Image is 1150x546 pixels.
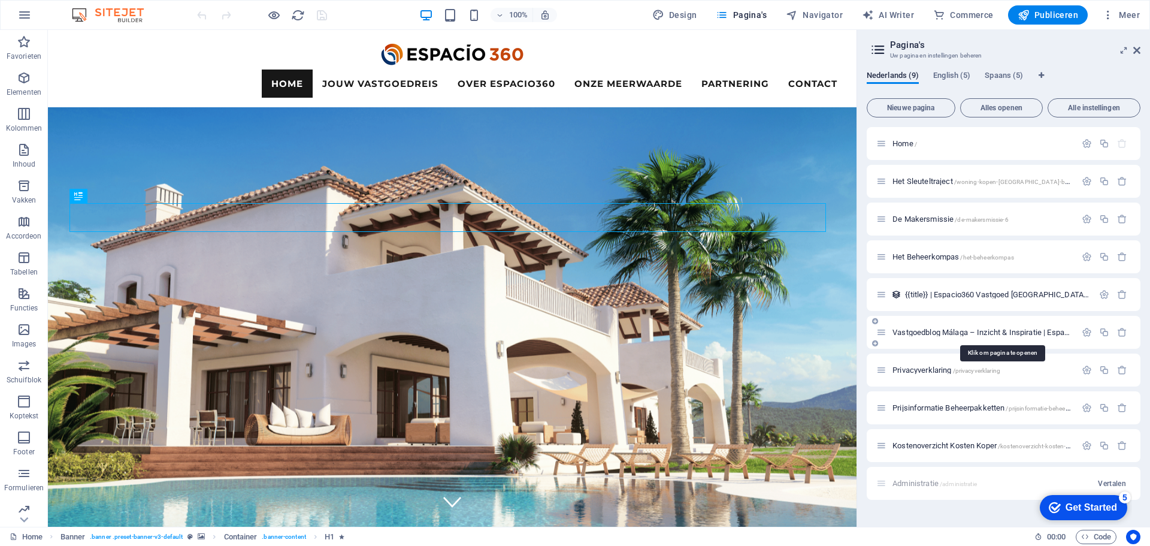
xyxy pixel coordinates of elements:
span: Pagina's [716,9,767,21]
div: Instellingen [1082,403,1092,413]
div: Instellingen [1082,214,1092,224]
span: Klik om pagina te openen [892,403,1094,412]
div: Dupliceren [1099,365,1109,375]
button: Code [1076,530,1116,544]
p: Tabellen [10,267,38,277]
span: Klik om pagina te openen [892,139,917,148]
span: /prijsinformatie-beheerpakketten [1006,405,1093,412]
span: Code [1081,530,1111,544]
span: English (5) [933,68,970,85]
span: /de-makersmissie-6 [955,216,1009,223]
div: Verwijderen [1117,214,1127,224]
button: 100% [491,8,533,22]
div: 5 [89,2,101,14]
p: Footer [13,447,35,457]
span: Klik om te selecteren, dubbelklik om te bewerken [224,530,258,544]
p: Schuifblok [7,375,41,385]
button: Commerce [928,5,998,25]
span: Nieuwe pagina [872,104,950,111]
p: Vakken [12,195,37,205]
span: Klik om pagina te openen [892,366,1000,375]
span: Klik om pagina te openen [892,215,1009,224]
div: Dupliceren [1099,403,1109,413]
button: Design [647,5,702,25]
div: Design (Ctrl+Alt+Y) [647,5,702,25]
span: Klik om pagina te openen [892,177,1093,186]
div: Het Sleuteltraject/woning-kopen-[GEOGRAPHIC_DATA]-begeleiding [889,177,1076,185]
button: Navigator [781,5,848,25]
div: Instellingen [1082,365,1092,375]
h6: 100% [509,8,528,22]
span: /het-beheerkompas [960,254,1013,261]
button: reload [290,8,305,22]
button: Usercentrics [1126,530,1140,544]
span: AI Writer [862,9,914,21]
nav: breadcrumb [60,530,345,544]
div: Instellingen [1082,252,1092,262]
div: Verwijderen [1117,441,1127,451]
i: Pagina opnieuw laden [291,8,305,22]
span: Navigator [786,9,843,21]
span: Meer [1102,9,1140,21]
p: Formulieren [4,483,44,493]
div: Dupliceren [1099,327,1109,337]
img: Editor Logo [69,8,159,22]
div: Dupliceren [1099,176,1109,186]
span: Alle instellingen [1053,104,1135,111]
i: Dit element bevat een achtergrond [198,533,205,540]
button: Vertalen [1093,474,1131,493]
span: /woning-kopen-[GEOGRAPHIC_DATA]-begeleiding [954,179,1093,185]
span: Nederlands (9) [867,68,919,85]
div: Vastgoedblog Málaga – Inzicht & Inspiratie | Espacio360 [889,328,1076,336]
div: Taal-tabbladen [867,71,1140,93]
div: Verwijderen [1117,365,1127,375]
span: Spaans (5) [985,68,1023,85]
button: Meer [1097,5,1145,25]
span: Klik om te selecteren, dubbelklik om te bewerken [325,530,334,544]
span: 00 00 [1047,530,1066,544]
h6: Sessietijd [1034,530,1066,544]
div: Verwijderen [1117,289,1127,300]
div: Home/ [889,140,1076,147]
div: Dupliceren [1099,214,1109,224]
h2: Pagina's [890,40,1140,50]
button: Alles openen [960,98,1043,117]
div: Instellingen [1082,176,1092,186]
button: Klik hier om de voorbeeldmodus te verlaten en verder te gaan met bewerken [267,8,281,22]
span: Klik om pagina te openen [892,252,1014,261]
span: Vastgoedblog Málaga – Inzicht & Inspiratie | Espacio360 [892,328,1109,337]
span: / [915,141,917,147]
p: Elementen [7,88,41,97]
div: Dupliceren [1099,138,1109,149]
div: Dupliceren [1099,252,1109,262]
span: : [1055,532,1057,541]
i: Dit element is een aanpasbare voorinstelling [187,533,193,540]
div: De startpagina kan niet worden verwijderd [1117,138,1127,149]
span: . banner .preset-banner-v3-default [90,530,183,544]
div: Privacyverklaring/privacyverklaring [889,366,1076,374]
button: AI Writer [857,5,919,25]
button: Nieuwe pagina [867,98,955,117]
i: Stel bij het wijzigen van de grootte van de weergegeven website automatisch het juist zoomniveau ... [540,10,550,20]
div: Deze indeling wordt gebruikt als sjabloon voor alle items (bijvoorbeeld een blogpost) in deze col... [891,289,901,300]
span: Design [652,9,697,21]
i: Element bevat een animatie [339,533,344,540]
div: Instellingen [1082,138,1092,149]
p: Kolommen [6,123,43,133]
button: Publiceren [1008,5,1088,25]
div: De Makersmissie/de-makersmissie-6 [889,215,1076,223]
p: Koptekst [10,411,39,421]
div: Verwijderen [1117,403,1127,413]
div: {{title}} | Espacio360 Vastgoed [GEOGRAPHIC_DATA]/title-espacio360-vastgoed-[GEOGRAPHIC_DATA] [901,291,1093,298]
div: Kostenoverzicht Kosten Koper/kostenoverzicht-kosten-koper [889,442,1076,450]
span: Klik om pagina te openen [892,441,1081,450]
span: Publiceren [1018,9,1078,21]
div: Get Started [35,13,87,24]
div: Instellingen [1099,289,1109,300]
span: /kostenoverzicht-kosten-koper [998,443,1081,450]
div: Verwijderen [1117,176,1127,186]
div: Verwijderen [1117,327,1127,337]
div: Prijsinformatie Beheerpakketten/prijsinformatie-beheerpakketten [889,404,1076,412]
button: Pagina's [711,5,771,25]
div: Instellingen [1082,441,1092,451]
